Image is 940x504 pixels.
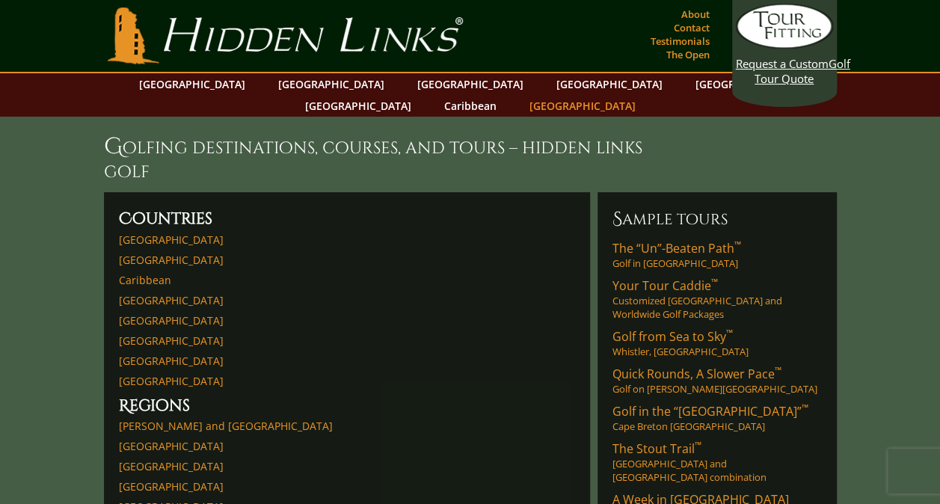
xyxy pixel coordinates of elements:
[119,313,224,328] a: [GEOGRAPHIC_DATA]
[437,95,504,117] a: Caribbean
[119,394,575,420] h2: Regions
[612,440,701,457] span: The Stout Trail
[612,240,822,270] a: The “Un”-Beaten Path™Golf in [GEOGRAPHIC_DATA]
[736,4,833,86] a: Request a CustomGolf Tour Quote
[775,364,781,377] sup: ™
[119,293,224,307] a: [GEOGRAPHIC_DATA]
[678,4,713,25] a: About
[612,403,808,420] span: Golf in the “[GEOGRAPHIC_DATA]”
[736,56,829,71] span: Request a Custom
[119,334,224,348] a: [GEOGRAPHIC_DATA]
[612,328,822,358] a: Golf from Sea to Sky™Whistler, [GEOGRAPHIC_DATA]
[612,440,822,484] a: The Stout Trail™[GEOGRAPHIC_DATA] and [GEOGRAPHIC_DATA] combination
[271,73,392,95] a: [GEOGRAPHIC_DATA]
[647,31,713,52] a: Testimonials
[132,73,253,95] a: [GEOGRAPHIC_DATA]
[549,73,670,95] a: [GEOGRAPHIC_DATA]
[410,73,531,95] a: [GEOGRAPHIC_DATA]
[522,95,643,117] a: [GEOGRAPHIC_DATA]
[119,207,575,233] h2: Countries
[119,273,171,287] a: Caribbean
[612,366,781,382] span: Quick Rounds, A Slower Pace
[695,439,701,452] sup: ™
[119,233,224,247] a: [GEOGRAPHIC_DATA]
[612,277,718,294] span: Your Tour Caddie
[612,328,733,345] span: Golf from Sea to Sky
[802,402,808,414] sup: ™
[119,419,333,433] a: [PERSON_NAME] and [GEOGRAPHIC_DATA]
[612,240,741,256] span: The “Un”-Beaten Path
[298,95,419,117] a: [GEOGRAPHIC_DATA]
[612,277,822,321] a: Your Tour Caddie™Customized [GEOGRAPHIC_DATA] and Worldwide Golf Packages
[119,253,224,267] a: [GEOGRAPHIC_DATA]
[612,366,822,396] a: Quick Rounds, A Slower Pace™Golf on [PERSON_NAME][GEOGRAPHIC_DATA]
[612,403,822,433] a: Golf in the “[GEOGRAPHIC_DATA]”™Cape Breton [GEOGRAPHIC_DATA]
[612,207,822,231] h6: Sample Tours
[734,239,741,251] sup: ™
[104,132,837,183] h1: Golfing Destinations, Courses, And Tours – Hidden Links Golf
[119,479,224,494] a: [GEOGRAPHIC_DATA]
[119,354,224,368] a: [GEOGRAPHIC_DATA]
[670,17,713,38] a: Contact
[119,374,224,388] a: [GEOGRAPHIC_DATA]
[119,459,224,473] a: [GEOGRAPHIC_DATA]
[711,276,718,289] sup: ™
[726,327,733,339] sup: ™
[688,73,809,95] a: [GEOGRAPHIC_DATA]
[663,44,713,65] a: The Open
[119,439,224,453] a: [GEOGRAPHIC_DATA]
